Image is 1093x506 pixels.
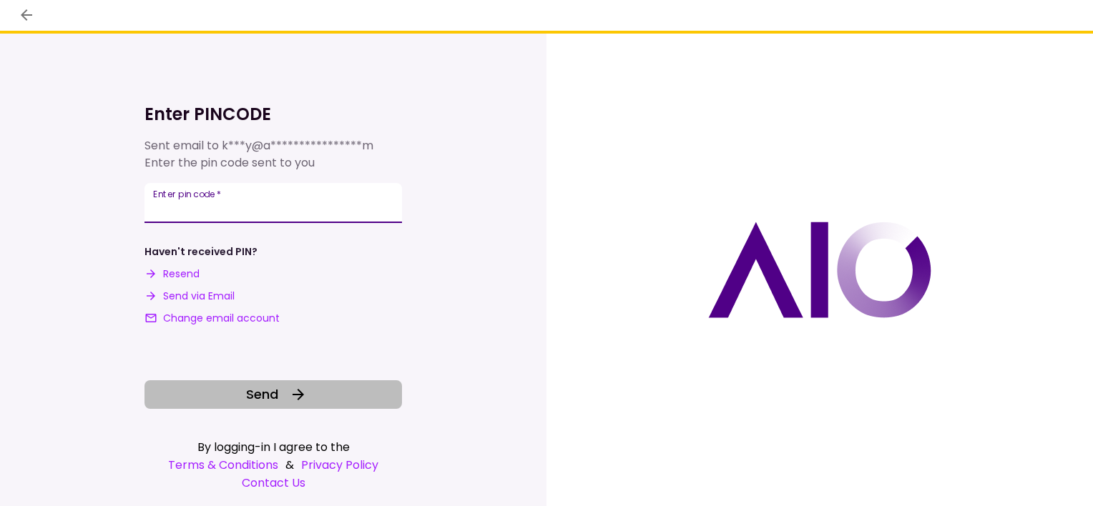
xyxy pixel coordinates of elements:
[144,137,402,172] div: Sent email to Enter the pin code sent to you
[144,267,200,282] button: Resend
[708,222,931,318] img: AIO logo
[301,456,378,474] a: Privacy Policy
[144,380,402,409] button: Send
[14,3,39,27] button: back
[144,103,402,126] h1: Enter PINCODE
[246,385,278,404] span: Send
[144,474,402,492] a: Contact Us
[144,289,235,304] button: Send via Email
[144,438,402,456] div: By logging-in I agree to the
[144,244,258,259] div: Haven't received PIN?
[144,311,280,326] button: Change email account
[168,456,278,474] a: Terms & Conditions
[153,188,221,200] label: Enter pin code
[144,456,402,474] div: &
